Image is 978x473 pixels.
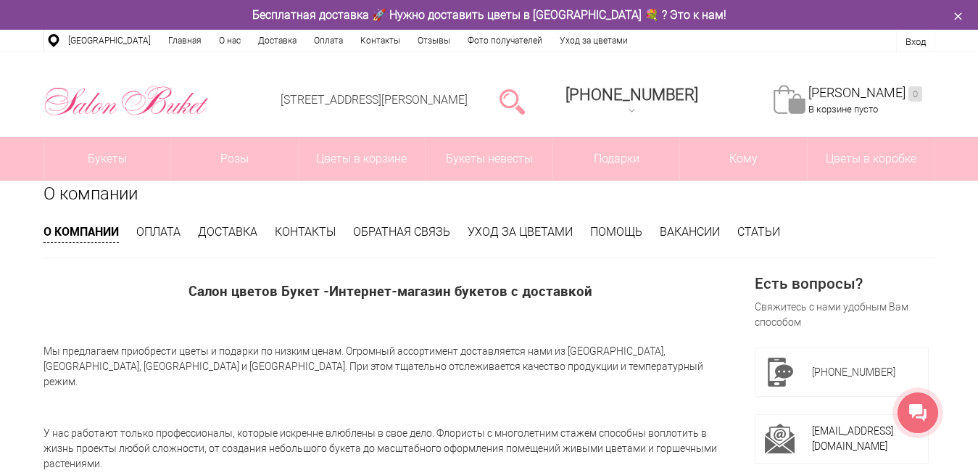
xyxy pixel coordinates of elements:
span: Кому [680,137,807,181]
a: Цветы в корзине [299,137,426,181]
a: Цветы в коробке [808,137,935,181]
span: Интернет-магазин букетов с доставкой [329,281,592,300]
a: Уход за цветами [468,225,573,239]
span: [PHONE_NUMBER] [565,86,698,104]
a: Помощь [590,225,642,239]
a: Розы [171,137,298,181]
h1: О компании [43,181,935,207]
span: В корзине пусто [808,104,878,115]
a: Контакты [275,225,336,239]
span: Салон цветов Букет - [188,281,329,300]
a: Доставка [198,225,257,239]
a: Контакты [352,30,409,52]
a: Фото получателей [459,30,551,52]
a: Обратная связь [353,225,450,239]
p: У нас работают только профессионалы, которые искренне влюблены в свое дело. Флористы с многолетни... [43,426,737,472]
a: Главная [159,30,210,52]
a: Отзывы [409,30,459,52]
div: Бесплатная доставка 🚀 Нужно доставить цветы в [GEOGRAPHIC_DATA] 💐 ? Это к нам! [33,7,946,22]
a: Статьи [737,225,780,239]
div: Свяжитесь с нами удобным Вам способом [755,300,929,330]
img: Цветы Нижний Новгород [43,82,210,120]
a: Вакансии [660,225,720,239]
a: Букеты невесты [426,137,552,181]
a: [GEOGRAPHIC_DATA] [59,30,159,52]
a: Букеты [44,137,171,181]
a: Уход за цветами [551,30,637,52]
a: Доставка [249,30,305,52]
a: О компании [43,223,119,243]
span: [PHONE_NUMBER] [812,366,895,378]
a: [STREET_ADDRESS][PERSON_NAME] [281,93,468,107]
a: Вход [906,36,926,47]
a: [PERSON_NAME] [808,85,922,102]
a: Оплата [136,225,181,239]
p: Мы предлагаем приобрести цветы и подарки по низким ценам. Огромный ассортимент доставляется нами ... [43,308,737,426]
ins: 0 [908,86,922,102]
a: [EMAIL_ADDRESS][DOMAIN_NAME] [812,425,893,452]
a: Оплата [305,30,352,52]
a: О нас [210,30,249,52]
div: Есть вопросы? [755,276,929,291]
a: Подарки [553,137,680,181]
a: [PHONE_NUMBER] [557,81,707,122]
